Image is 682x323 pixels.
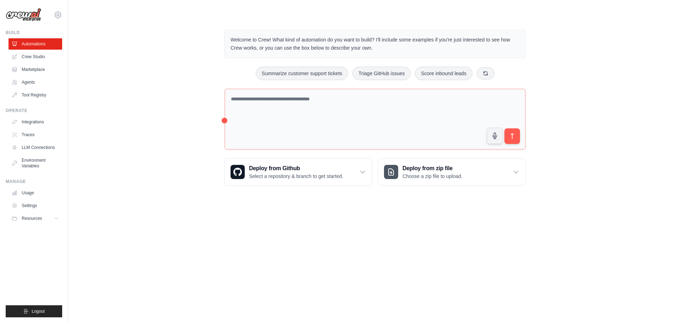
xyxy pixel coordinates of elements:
button: Logout [6,305,62,317]
a: Settings [9,200,62,211]
a: Agents [9,77,62,88]
button: Resources [9,213,62,224]
span: Logout [32,308,45,314]
a: Environment Variables [9,155,62,172]
button: Score inbound leads [415,67,472,80]
div: Operate [6,108,62,113]
div: Manage [6,179,62,184]
a: Crew Studio [9,51,62,62]
p: Select a repository & branch to get started. [249,173,343,180]
div: Build [6,30,62,35]
h3: Deploy from zip file [402,164,462,173]
a: Traces [9,129,62,140]
h3: Deploy from Github [249,164,343,173]
a: Automations [9,38,62,50]
p: Welcome to Crew! What kind of automation do you want to build? I'll include some examples if you'... [231,36,520,52]
a: Usage [9,187,62,199]
a: Integrations [9,116,62,128]
span: Resources [22,216,42,221]
a: Marketplace [9,64,62,75]
a: LLM Connections [9,142,62,153]
p: Choose a zip file to upload. [402,173,462,180]
img: Logo [6,8,41,22]
button: Summarize customer support tickets [256,67,348,80]
a: Tool Registry [9,89,62,101]
button: Triage GitHub issues [352,67,411,80]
